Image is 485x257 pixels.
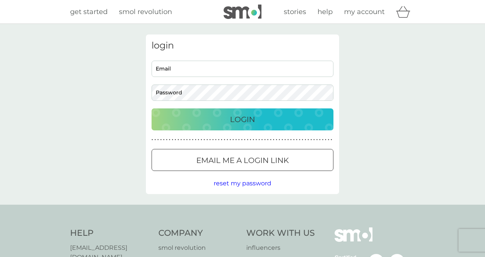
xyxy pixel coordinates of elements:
p: ● [244,138,246,142]
a: help [318,6,333,17]
p: ● [221,138,222,142]
p: ● [157,138,159,142]
p: ● [238,138,240,142]
p: ● [247,138,249,142]
p: ● [285,138,286,142]
a: smol revolution [119,6,172,17]
p: ● [186,138,188,142]
p: ● [230,138,231,142]
button: reset my password [214,179,271,188]
p: ● [233,138,234,142]
span: reset my password [214,180,271,187]
span: get started [70,8,108,16]
a: stories [284,6,306,17]
p: ● [152,138,153,142]
p: ● [273,138,274,142]
p: Email me a login link [196,154,289,166]
button: Login [152,108,333,130]
a: influencers [246,243,315,253]
p: ● [212,138,214,142]
span: help [318,8,333,16]
div: basket [396,4,415,19]
p: ● [316,138,318,142]
span: smol revolution [119,8,172,16]
p: ● [267,138,269,142]
p: ● [207,138,208,142]
h3: login [152,40,333,51]
p: ● [276,138,277,142]
p: ● [308,138,309,142]
p: ● [270,138,272,142]
p: ● [175,138,176,142]
p: ● [210,138,211,142]
p: ● [299,138,300,142]
p: ● [310,138,312,142]
p: ● [287,138,289,142]
p: ● [322,138,324,142]
h4: Company [158,227,239,239]
p: ● [189,138,191,142]
p: ● [261,138,263,142]
p: ● [166,138,167,142]
p: ● [172,138,173,142]
p: ● [305,138,306,142]
p: ● [155,138,156,142]
p: ● [178,138,179,142]
p: ● [250,138,251,142]
span: my account [344,8,385,16]
span: stories [284,8,306,16]
p: ● [215,138,217,142]
p: ● [203,138,205,142]
p: ● [331,138,332,142]
p: ● [290,138,292,142]
p: ● [256,138,257,142]
p: ● [183,138,185,142]
a: my account [344,6,385,17]
p: ● [296,138,297,142]
p: ● [253,138,254,142]
p: ● [313,138,315,142]
p: ● [227,138,228,142]
a: smol revolution [158,243,239,253]
p: ● [264,138,266,142]
p: ● [328,138,329,142]
button: Email me a login link [152,149,333,171]
p: ● [198,138,199,142]
p: ● [319,138,321,142]
p: ● [302,138,304,142]
img: smol [335,227,372,253]
p: ● [180,138,182,142]
p: ● [325,138,327,142]
p: ● [258,138,260,142]
p: Login [230,113,255,125]
p: ● [195,138,196,142]
p: ● [279,138,280,142]
h4: Help [70,227,151,239]
p: ● [282,138,283,142]
p: ● [169,138,171,142]
p: ● [201,138,202,142]
a: get started [70,6,108,17]
p: ● [241,138,242,142]
p: ● [235,138,237,142]
p: ● [218,138,219,142]
p: ● [163,138,165,142]
h4: Work With Us [246,227,315,239]
p: ● [293,138,295,142]
p: ● [160,138,162,142]
p: ● [192,138,194,142]
img: smol [224,5,261,19]
p: ● [224,138,225,142]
